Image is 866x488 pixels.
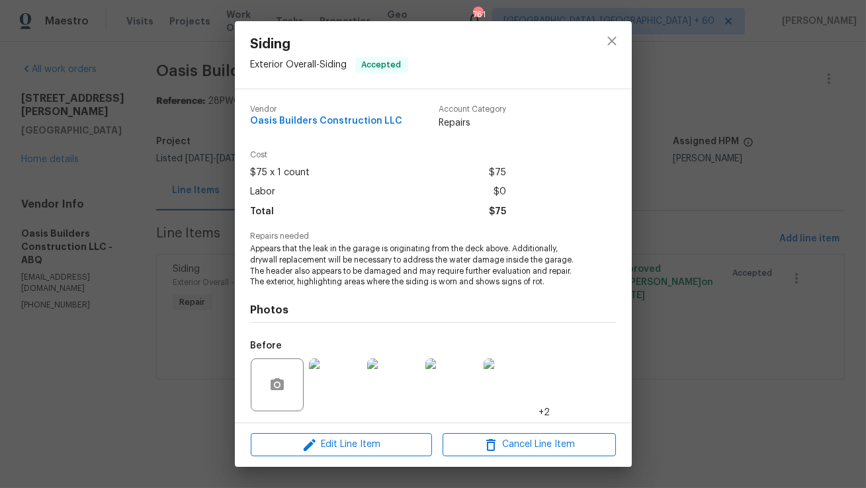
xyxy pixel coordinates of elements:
[494,183,506,202] span: $0
[357,58,407,71] span: Accepted
[251,243,580,288] span: Appears that the leak in the garage is originating from the deck above. Additionally, drywall rep...
[489,202,506,222] span: $75
[255,436,428,453] span: Edit Line Item
[251,183,276,202] span: Labor
[489,163,506,183] span: $75
[251,105,403,114] span: Vendor
[251,232,616,241] span: Repairs needed
[251,304,616,317] h4: Photos
[251,341,282,350] h5: Before
[251,202,275,222] span: Total
[251,37,408,52] span: Siding
[596,25,628,57] button: close
[443,433,616,456] button: Cancel Line Item
[447,436,612,453] span: Cancel Line Item
[539,406,550,419] span: +2
[251,433,432,456] button: Edit Line Item
[473,8,482,21] div: 761
[439,105,506,114] span: Account Category
[251,116,403,126] span: Oasis Builders Construction LLC
[251,151,506,159] span: Cost
[251,60,347,69] span: Exterior Overall - Siding
[439,116,506,130] span: Repairs
[251,163,310,183] span: $75 x 1 count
